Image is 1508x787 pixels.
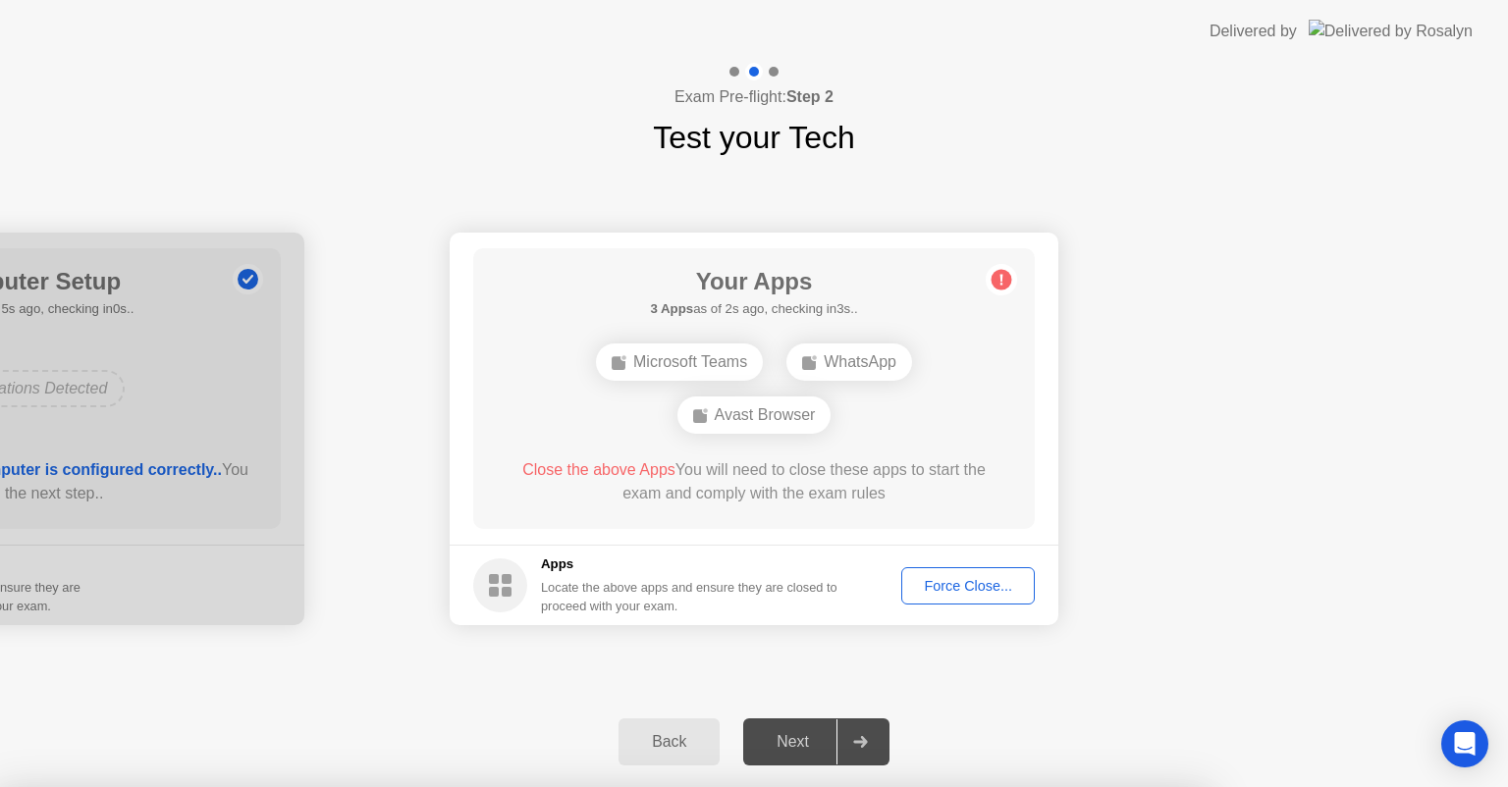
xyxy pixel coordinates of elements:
[786,343,912,381] div: WhatsApp
[650,264,857,299] h1: Your Apps
[650,299,857,319] h5: as of 2s ago, checking in3s..
[908,578,1028,594] div: Force Close...
[749,733,836,751] div: Next
[624,733,714,751] div: Back
[1309,20,1473,42] img: Delivered by Rosalyn
[502,458,1007,505] div: You will need to close these apps to start the exam and comply with the exam rules
[541,554,838,574] h5: Apps
[653,114,855,161] h1: Test your Tech
[786,88,834,105] b: Step 2
[522,461,675,478] span: Close the above Apps
[677,396,832,434] div: Avast Browser
[1210,20,1297,43] div: Delivered by
[674,85,834,109] h4: Exam Pre-flight:
[650,301,693,316] b: 3 Apps
[1441,720,1488,767] div: Open Intercom Messenger
[596,343,763,381] div: Microsoft Teams
[541,578,838,615] div: Locate the above apps and ensure they are closed to proceed with your exam.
